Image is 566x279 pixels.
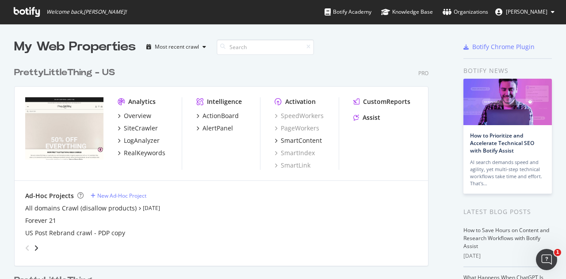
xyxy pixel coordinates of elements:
a: LogAnalyzer [118,136,160,145]
div: CustomReports [363,97,410,106]
div: Pro [418,69,428,77]
div: Knowledge Base [381,8,433,16]
div: PrettyLittleThing - US [14,66,115,79]
iframe: Intercom live chat [536,249,557,270]
div: Overview [124,111,151,120]
img: prettylittlething.us [25,97,103,160]
div: AI search demands speed and agility, yet multi-step technical workflows take time and effort. Tha... [470,159,545,187]
span: Chloe Steele [506,8,547,15]
div: Intelligence [207,97,242,106]
a: ActionBoard [196,111,239,120]
span: Welcome back, [PERSON_NAME] ! [46,8,126,15]
a: SmartLink [275,161,310,170]
input: Search [217,39,314,55]
div: Assist [363,113,380,122]
div: Botify Academy [325,8,371,16]
div: Activation [285,97,316,106]
a: Forever 21 [25,216,56,225]
div: [DATE] [463,252,552,260]
div: RealKeywords [124,149,165,157]
a: Botify Chrome Plugin [463,42,535,51]
div: Organizations [443,8,488,16]
div: New Ad-Hoc Project [97,192,146,199]
a: SpeedWorkers [275,111,324,120]
a: CustomReports [353,97,410,106]
a: New Ad-Hoc Project [91,192,146,199]
img: How to Prioritize and Accelerate Technical SEO with Botify Assist [463,79,552,125]
div: AlertPanel [203,124,233,133]
a: Assist [353,113,380,122]
a: PrettyLittleThing - US [14,66,119,79]
div: My Web Properties [14,38,136,56]
div: SiteCrawler [124,124,158,133]
a: PageWorkers [275,124,319,133]
span: 1 [554,249,561,256]
a: SmartIndex [275,149,315,157]
div: SmartContent [281,136,322,145]
a: RealKeywords [118,149,165,157]
div: angle-right [33,244,39,252]
a: Overview [118,111,151,120]
div: Botify Chrome Plugin [472,42,535,51]
div: LogAnalyzer [124,136,160,145]
div: Most recent crawl [155,44,199,50]
a: All domains Crawl (disallow products) [25,204,137,213]
div: Latest Blog Posts [463,207,552,217]
a: How to Prioritize and Accelerate Technical SEO with Botify Assist [470,132,534,154]
div: ActionBoard [203,111,239,120]
div: Botify news [463,66,552,76]
button: Most recent crawl [143,40,210,54]
a: US Post Rebrand crawl - PDP copy [25,229,125,237]
a: AlertPanel [196,124,233,133]
button: [PERSON_NAME] [488,5,562,19]
a: SmartContent [275,136,322,145]
a: [DATE] [143,204,160,212]
div: Analytics [128,97,156,106]
div: Ad-Hoc Projects [25,191,74,200]
a: SiteCrawler [118,124,158,133]
div: angle-left [22,241,33,255]
a: How to Save Hours on Content and Research Workflows with Botify Assist [463,226,549,250]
